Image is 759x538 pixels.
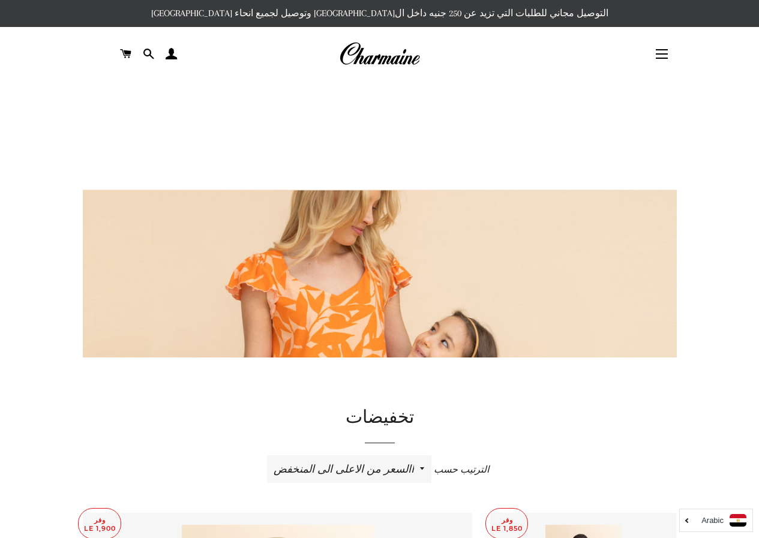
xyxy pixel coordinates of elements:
[339,41,420,67] img: Charmaine Egypt
[434,464,489,475] span: الترتيب حسب
[83,405,677,431] h1: تخفيضات
[686,514,746,527] a: Arabic
[701,516,724,524] i: Arabic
